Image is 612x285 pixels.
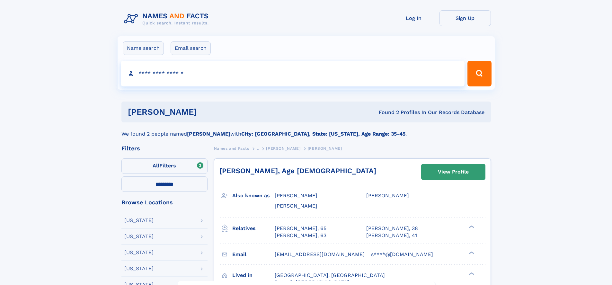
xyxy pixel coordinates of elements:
span: [EMAIL_ADDRESS][DOMAIN_NAME] [275,251,365,257]
span: [PERSON_NAME] [275,203,317,209]
div: [US_STATE] [124,266,154,271]
div: We found 2 people named with . [121,122,491,138]
button: Search Button [467,61,491,86]
div: ❯ [467,272,475,276]
div: [US_STATE] [124,234,154,239]
div: Found 2 Profiles In Our Records Database [288,109,484,116]
a: [PERSON_NAME], 41 [366,232,417,239]
span: [GEOGRAPHIC_DATA], [GEOGRAPHIC_DATA] [275,272,385,278]
input: search input [121,61,465,86]
span: [PERSON_NAME] [266,146,300,151]
h3: Email [232,249,275,260]
a: Names and Facts [214,144,249,152]
a: [PERSON_NAME], 65 [275,225,326,232]
span: [PERSON_NAME] [366,192,409,199]
a: [PERSON_NAME] [266,144,300,152]
label: Filters [121,158,208,174]
img: Logo Names and Facts [121,10,214,28]
div: Browse Locations [121,200,208,205]
div: ❯ [467,251,475,255]
a: View Profile [421,164,485,180]
a: Sign Up [439,10,491,26]
span: [PERSON_NAME] [275,192,317,199]
div: [US_STATE] [124,250,154,255]
span: L [256,146,259,151]
a: Log In [388,10,439,26]
span: All [153,163,159,169]
b: [PERSON_NAME] [187,131,230,137]
label: Name search [123,41,164,55]
a: L [256,144,259,152]
h1: [PERSON_NAME] [128,108,288,116]
label: Email search [171,41,211,55]
div: View Profile [438,165,469,179]
div: Filters [121,146,208,151]
h3: Lived in [232,270,275,281]
b: City: [GEOGRAPHIC_DATA], State: [US_STATE], Age Range: 35-45 [241,131,405,137]
div: ❯ [467,225,475,229]
div: [US_STATE] [124,218,154,223]
a: [PERSON_NAME], 38 [366,225,418,232]
h3: Also known as [232,190,275,201]
span: [PERSON_NAME] [308,146,342,151]
a: [PERSON_NAME], Age [DEMOGRAPHIC_DATA] [219,167,376,175]
h3: Relatives [232,223,275,234]
a: [PERSON_NAME], 63 [275,232,326,239]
